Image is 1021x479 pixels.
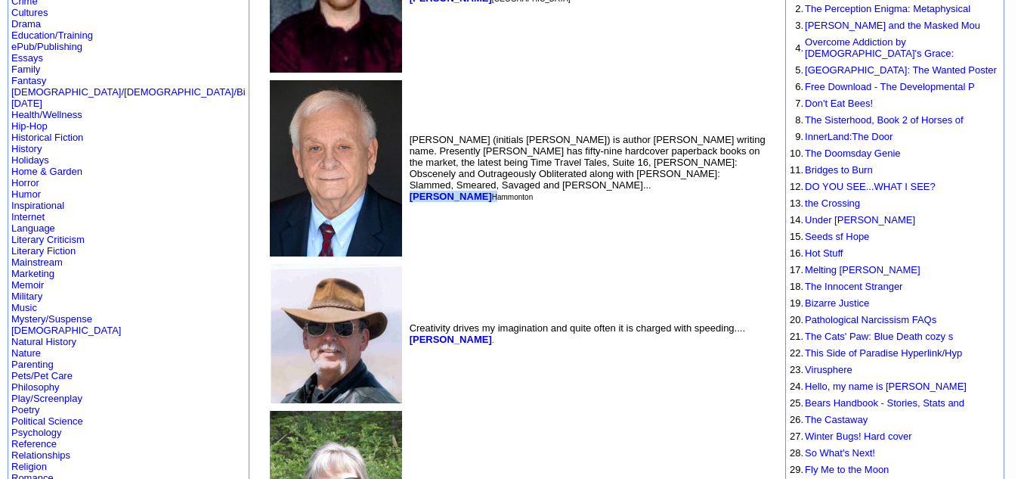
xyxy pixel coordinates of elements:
a: The Perception Enigma: Metaphysical [805,3,970,14]
a: The Innocent Stranger [805,281,902,292]
font: 24. [790,381,803,392]
font: 3. [795,20,803,31]
img: 3201.jpg [270,80,402,257]
font: Creativity drives my imagination and quite often it is charged with speeding.... [410,322,745,345]
a: So What's Next! [805,447,875,459]
a: The Castaway [805,414,868,425]
a: Hip-Hop [11,120,48,132]
img: shim.gif [790,412,791,412]
a: This Side of Paradise Hyperlink/Hyp [805,347,962,359]
a: ePub/Publishing [11,41,82,52]
img: shim.gif [790,245,791,246]
font: 15. [790,231,803,242]
a: Language [11,222,55,234]
font: 28. [790,447,803,459]
a: Psychology [11,427,61,438]
a: Home & Garden [11,166,82,177]
img: shim.gif [790,17,791,18]
a: Natural History [11,336,76,347]
a: The Doomsday Genie [805,148,900,159]
a: Mystery/Suspense [11,313,92,325]
a: Historical Fiction [11,132,83,143]
font: 8. [795,114,803,126]
a: Nature [11,347,41,359]
img: shim.gif [790,112,791,113]
a: Fantasy [11,75,46,86]
a: Poetry [11,404,40,415]
a: Education/Training [11,30,93,41]
a: Bizarre Justice [805,297,869,309]
a: [PERSON_NAME] and the Masked Mou [805,20,980,31]
a: Relationships [11,449,70,461]
font: 11. [790,164,803,176]
a: [PERSON_NAME] [410,334,492,345]
a: Bears Handbook - Stories, Stats and [805,397,964,409]
a: Literary Fiction [11,245,76,257]
font: 29. [790,464,803,475]
font: 20. [790,314,803,325]
img: 14713.jpg [270,264,402,403]
a: Memoir [11,279,44,291]
a: Hot Stuff [805,247,843,259]
a: Hello, my name is [PERSON_NAME] [805,381,967,392]
font: 25. [790,397,803,409]
a: Parenting [11,359,54,370]
font: 16. [790,247,803,259]
font: 10. [790,148,803,159]
font: Hammonton [492,193,533,201]
font: 18. [790,281,803,292]
a: Essays [11,52,43,64]
a: Religion [11,461,47,472]
font: 17. [790,264,803,275]
font: 7. [795,98,803,109]
font: 23. [790,364,803,375]
a: Cultures [11,7,48,18]
img: shim.gif [790,462,791,462]
img: shim.gif [790,34,791,35]
font: 14. [790,214,803,226]
a: Inspirational [11,200,64,211]
a: Military [11,291,42,302]
a: Overcome Addiction by [DEMOGRAPHIC_DATA]'s Grace: [805,36,954,59]
a: DO YOU SEE...WHAT I SEE? [805,181,936,192]
img: shim.gif [790,62,791,63]
a: [GEOGRAPHIC_DATA]: The Wanted Poster [805,64,997,76]
img: shim.gif [790,362,791,362]
a: The Cats' Paw: Blue Death cozy s [805,331,953,342]
a: Bridges to Burn [805,164,873,176]
a: Virusphere [805,364,852,375]
img: shim.gif [790,162,791,163]
a: Drama [11,18,41,30]
a: Winter Bugs! Hard cover [805,431,912,442]
font: 21. [790,331,803,342]
a: The Sisterhood, Book 2 of Horses of [805,114,964,126]
font: 6. [795,81,803,92]
img: shim.gif [790,278,791,279]
a: Melting [PERSON_NAME] [805,264,920,275]
font: 9. [795,131,803,142]
a: [DATE] [11,98,42,109]
a: Marketing [11,268,54,279]
a: Humor [11,188,41,200]
a: History [11,143,42,154]
img: shim.gif [790,445,791,446]
a: Pets/Pet Care [11,370,73,381]
a: Free Download - The Developmental P [805,81,975,92]
a: Health/Wellness [11,109,82,120]
a: the Crossing [805,198,860,209]
a: Under [PERSON_NAME] [805,214,915,226]
a: Music [11,302,37,313]
font: 4. [795,42,803,54]
font: 27. [790,431,803,442]
a: Reference [11,438,57,449]
a: Philosophy [11,381,60,393]
font: 2. [795,3,803,14]
a: Fly Me to the Moon [805,464,889,475]
a: Family [11,64,40,75]
a: Literary Criticism [11,234,85,245]
img: shim.gif [790,95,791,96]
img: shim.gif [790,1,791,2]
